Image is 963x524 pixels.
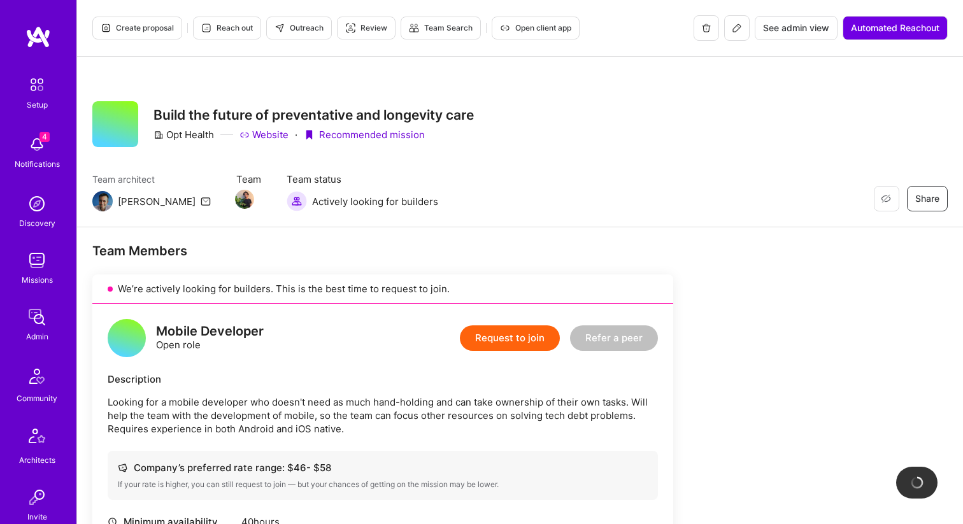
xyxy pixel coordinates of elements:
[118,195,196,208] div: [PERSON_NAME]
[401,17,481,39] button: Team Search
[101,22,174,34] span: Create proposal
[24,71,50,98] img: setup
[153,130,164,140] i: icon CompanyGray
[287,191,307,211] img: Actively looking for builders
[304,130,314,140] i: icon PurpleRibbon
[39,132,50,142] span: 4
[275,22,324,34] span: Outreach
[236,173,261,186] span: Team
[337,17,396,39] button: Review
[843,16,948,40] button: Automated Reachout
[153,128,214,141] div: Opt Health
[851,22,939,34] span: Automated Reachout
[201,196,211,206] i: icon Mail
[22,361,52,392] img: Community
[24,132,50,157] img: bell
[118,479,648,490] div: If your rate is higher, you can still request to join — but your chances of getting on the missio...
[500,22,571,34] span: Open client app
[26,330,48,343] div: Admin
[266,17,332,39] button: Outreach
[17,392,57,405] div: Community
[27,98,48,111] div: Setup
[287,173,438,186] span: Team status
[409,22,473,34] span: Team Search
[24,248,50,273] img: teamwork
[156,325,264,338] div: Mobile Developer
[25,25,51,48] img: logo
[24,304,50,330] img: admin teamwork
[881,194,891,204] i: icon EyeClosed
[312,195,438,208] span: Actively looking for builders
[304,128,425,141] div: Recommended mission
[92,17,182,39] button: Create proposal
[755,16,838,40] button: See admin view
[156,325,264,351] div: Open role
[118,463,127,472] i: icon Cash
[19,453,55,467] div: Architects
[24,485,50,510] img: Invite
[118,461,648,474] div: Company’s preferred rate range: $ 46 - $ 58
[239,128,289,141] a: Website
[24,191,50,216] img: discovery
[907,186,948,211] button: Share
[153,107,474,123] h3: Build the future of preventative and longevity care
[492,17,580,39] button: Open client app
[27,510,47,523] div: Invite
[236,188,253,210] a: Team Member Avatar
[19,216,55,230] div: Discovery
[92,274,673,304] div: We’re actively looking for builders. This is the best time to request to join.
[915,192,939,205] span: Share
[92,173,211,186] span: Team architect
[460,325,560,351] button: Request to join
[108,395,658,435] p: Looking for a mobile developer who doesn't need as much hand-holding and can take ownership of th...
[22,423,52,453] img: Architects
[101,23,111,33] i: icon Proposal
[92,243,673,259] div: Team Members
[295,128,297,141] div: ·
[92,191,113,211] img: Team Architect
[911,476,924,489] img: loading
[235,190,254,209] img: Team Member Avatar
[108,372,658,386] div: Description
[345,23,355,33] i: icon Targeter
[22,273,53,287] div: Missions
[193,17,261,39] button: Reach out
[345,22,387,34] span: Review
[763,22,829,34] span: See admin view
[570,325,658,351] button: Refer a peer
[201,22,253,34] span: Reach out
[15,157,60,171] div: Notifications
